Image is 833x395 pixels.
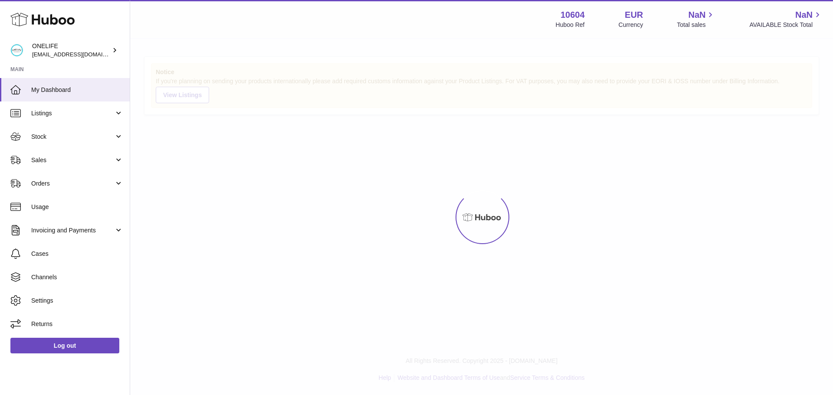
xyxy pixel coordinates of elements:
[31,156,114,164] span: Sales
[677,21,715,29] span: Total sales
[32,51,128,58] span: [EMAIL_ADDRESS][DOMAIN_NAME]
[749,9,823,29] a: NaN AVAILABLE Stock Total
[31,180,114,188] span: Orders
[31,273,123,281] span: Channels
[31,226,114,235] span: Invoicing and Payments
[561,9,585,21] strong: 10604
[556,21,585,29] div: Huboo Ref
[625,9,643,21] strong: EUR
[31,133,114,141] span: Stock
[31,297,123,305] span: Settings
[677,9,715,29] a: NaN Total sales
[31,203,123,211] span: Usage
[31,86,123,94] span: My Dashboard
[749,21,823,29] span: AVAILABLE Stock Total
[31,320,123,328] span: Returns
[10,44,23,57] img: internalAdmin-10604@internal.huboo.com
[32,42,110,59] div: ONELIFE
[795,9,813,21] span: NaN
[619,21,643,29] div: Currency
[31,109,114,118] span: Listings
[10,338,119,353] a: Log out
[688,9,705,21] span: NaN
[31,250,123,258] span: Cases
